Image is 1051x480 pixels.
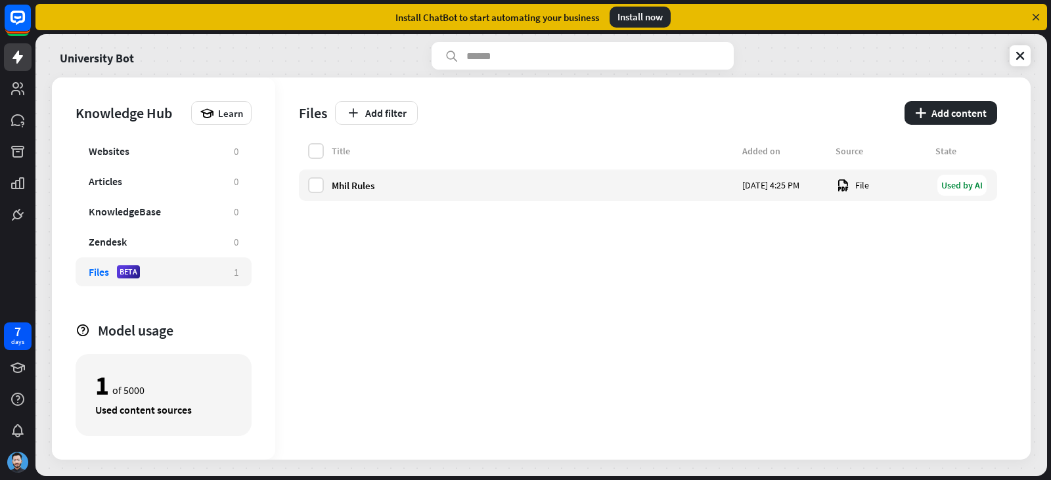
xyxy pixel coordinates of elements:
div: Source [836,145,928,157]
div: Install now [610,7,671,28]
div: Files [299,104,327,122]
div: [DATE] 4:25 PM [742,179,828,191]
i: plus [915,108,926,118]
div: Title [332,145,734,157]
div: 0 [234,206,238,218]
div: Zendesk [89,235,127,248]
div: 0 [234,145,238,158]
div: Files [89,265,109,278]
div: State [935,145,988,157]
button: Open LiveChat chat widget [11,5,50,45]
div: Used content sources [95,403,232,416]
div: days [11,338,24,347]
a: 7 days [4,322,32,350]
div: 0 [234,236,238,248]
div: KnowledgeBase [89,205,161,218]
div: of 5000 [95,374,232,397]
div: 0 [234,175,238,188]
div: Articles [89,175,122,188]
div: Install ChatBot to start automating your business [395,11,599,24]
div: BETA [117,265,140,278]
div: 7 [14,326,21,338]
button: Add filter [335,101,418,125]
div: 1 [234,266,238,278]
div: Websites [89,144,129,158]
div: Used by AI [937,175,987,196]
div: Knowledge Hub [76,104,185,122]
a: University Bot [60,42,134,70]
div: Mhil Rules [332,179,734,192]
span: Learn [218,107,243,120]
div: File [836,178,928,192]
div: Added on [742,145,828,157]
button: plusAdd content [905,101,997,125]
div: Model usage [98,321,252,339]
div: 1 [95,374,109,397]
